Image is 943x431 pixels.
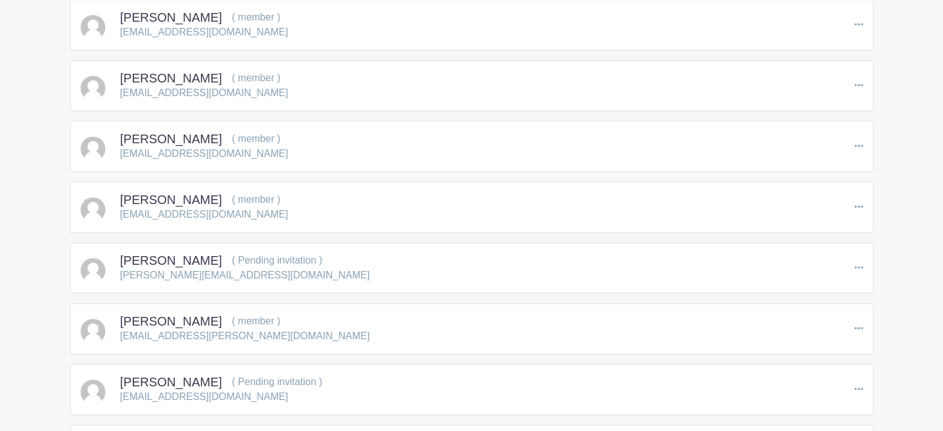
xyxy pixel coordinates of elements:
img: default-ce2991bfa6775e67f084385cd625a349d9dcbb7a52a09fb2fda1e96e2d18dcdb.png [81,197,105,222]
img: default-ce2991bfa6775e67f084385cd625a349d9dcbb7a52a09fb2fda1e96e2d18dcdb.png [81,319,105,344]
span: ( member ) [232,73,280,83]
p: [EMAIL_ADDRESS][DOMAIN_NAME] [120,389,288,404]
p: [EMAIL_ADDRESS][DOMAIN_NAME] [120,86,288,100]
img: default-ce2991bfa6775e67f084385cd625a349d9dcbb7a52a09fb2fda1e96e2d18dcdb.png [81,136,105,161]
h5: [PERSON_NAME] [120,71,222,86]
h5: [PERSON_NAME] [120,375,222,389]
span: ( member ) [232,316,280,326]
img: default-ce2991bfa6775e67f084385cd625a349d9dcbb7a52a09fb2fda1e96e2d18dcdb.png [81,380,105,404]
span: ( Pending invitation ) [232,376,322,387]
h5: [PERSON_NAME] [120,192,222,207]
p: [PERSON_NAME][EMAIL_ADDRESS][DOMAIN_NAME] [120,268,370,283]
h5: [PERSON_NAME] [120,314,222,329]
span: ( member ) [232,194,280,205]
img: default-ce2991bfa6775e67f084385cd625a349d9dcbb7a52a09fb2fda1e96e2d18dcdb.png [81,15,105,40]
p: [EMAIL_ADDRESS][PERSON_NAME][DOMAIN_NAME] [120,329,370,344]
p: [EMAIL_ADDRESS][DOMAIN_NAME] [120,25,288,40]
h5: [PERSON_NAME] [120,10,222,25]
p: [EMAIL_ADDRESS][DOMAIN_NAME] [120,207,288,222]
span: ( member ) [232,133,280,144]
span: ( member ) [232,12,280,22]
span: ( Pending invitation ) [232,255,322,265]
h5: [PERSON_NAME] [120,253,222,268]
img: default-ce2991bfa6775e67f084385cd625a349d9dcbb7a52a09fb2fda1e96e2d18dcdb.png [81,76,105,100]
p: [EMAIL_ADDRESS][DOMAIN_NAME] [120,146,288,161]
img: default-ce2991bfa6775e67f084385cd625a349d9dcbb7a52a09fb2fda1e96e2d18dcdb.png [81,258,105,283]
h5: [PERSON_NAME] [120,131,222,146]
